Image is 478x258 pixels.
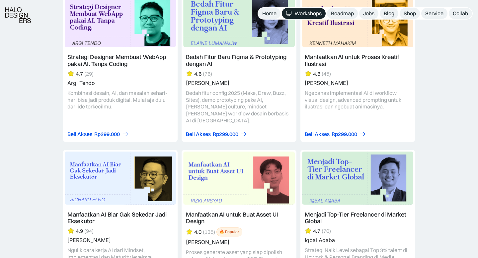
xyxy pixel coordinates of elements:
a: Roadmap [327,8,358,19]
a: Collab [449,8,472,19]
a: Shop [400,8,420,19]
a: Service [421,8,447,19]
div: Home [262,10,277,17]
a: Jobs [359,8,378,19]
div: Service [425,10,443,17]
div: Roadmap [331,10,354,17]
div: Rp299.000 [213,131,238,138]
div: Workshops [294,10,322,17]
a: Beli AksesRp299.000 [305,131,366,138]
div: Blog [384,10,394,17]
a: Beli AksesRp299.000 [67,131,129,138]
div: Collab [453,10,468,17]
div: Jobs [363,10,374,17]
div: Rp299.000 [332,131,357,138]
a: Blog [380,8,398,19]
div: Beli Akses [305,131,330,138]
a: Home [258,8,280,19]
div: Beli Akses [186,131,211,138]
div: Rp299.000 [94,131,120,138]
a: Beli AksesRp299.000 [186,131,247,138]
a: Workshops [282,8,326,19]
div: Beli Akses [67,131,92,138]
div: Shop [404,10,416,17]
